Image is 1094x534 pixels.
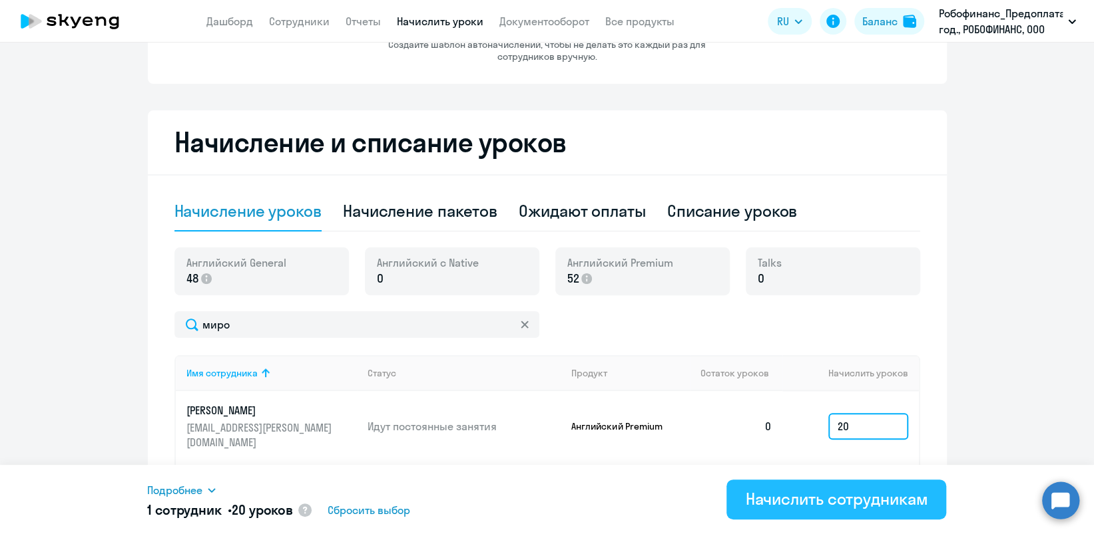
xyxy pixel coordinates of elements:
button: Начислить сотрудникам [726,479,946,519]
div: Начисление пакетов [343,200,497,221]
div: Продукт [571,367,607,379]
p: Идут постоянные занятия [368,419,561,434]
div: Остаток уроков [700,367,783,379]
span: Подробнее [147,482,202,498]
h2: Начисление и списание уроков [174,126,920,158]
span: Английский с Native [377,255,479,270]
a: Сотрудники [269,15,330,28]
span: 52 [567,270,579,287]
span: Английский Premium [567,255,673,270]
span: 48 [186,270,199,287]
p: [EMAIL_ADDRESS][PERSON_NAME][DOMAIN_NAME] [186,420,336,450]
a: Начислить уроки [397,15,483,28]
a: Отчеты [346,15,381,28]
span: Сбросить выбор [328,502,410,518]
span: Остаток уроков [700,367,769,379]
p: Создайте шаблон автоначислений, чтобы не делать это каждый раз для сотрудников вручную. [361,39,734,63]
button: Балансbalance [854,8,924,35]
img: balance [903,15,916,28]
div: Списание уроков [667,200,798,221]
p: Робофинанс_Предоплата_Договор_2025 год., РОБОФИНАНС, ООО [939,5,1063,37]
span: RU [777,13,789,29]
span: 20 уроков [232,501,293,518]
a: Документооборот [499,15,589,28]
p: Английский Premium [571,420,671,432]
div: Статус [368,367,396,379]
div: Продукт [571,367,690,379]
span: Английский General [186,255,286,270]
div: Начисление уроков [174,200,322,221]
p: [PERSON_NAME] [186,403,336,418]
button: RU [768,8,812,35]
div: Имя сотрудника [186,367,258,379]
h5: 1 сотрудник • [147,501,293,519]
span: Talks [758,255,782,270]
span: 0 [377,270,384,287]
button: Робофинанс_Предоплата_Договор_2025 год., РОБОФИНАНС, ООО [932,5,1083,37]
div: Начислить сотрудникам [745,488,928,509]
a: Дашборд [206,15,253,28]
input: Поиск по имени, email, продукту или статусу [174,311,539,338]
th: Начислить уроков [782,355,918,391]
div: Статус [368,367,561,379]
div: Имя сотрудника [186,367,358,379]
span: 0 [758,270,764,287]
a: [PERSON_NAME][EMAIL_ADDRESS][PERSON_NAME][DOMAIN_NAME] [186,403,358,450]
div: Ожидают оплаты [519,200,646,221]
a: Все продукты [605,15,675,28]
td: 0 [690,391,783,462]
div: Баланс [862,13,898,29]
